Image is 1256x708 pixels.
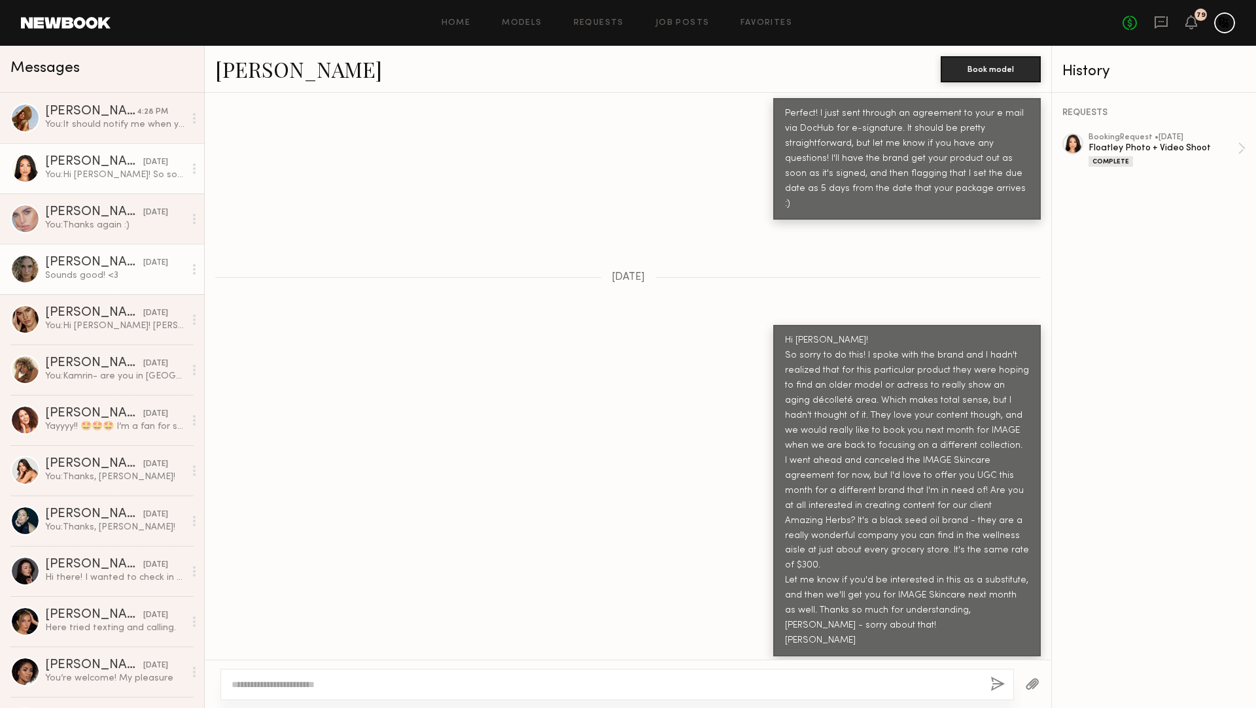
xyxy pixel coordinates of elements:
[143,609,168,622] div: [DATE]
[45,672,184,684] div: You’re welcome! My pleasure
[143,660,168,672] div: [DATE]
[442,19,471,27] a: Home
[741,19,792,27] a: Favorites
[1089,133,1246,167] a: bookingRequest •[DATE]Floatley Photo + Video ShootComplete
[1089,142,1238,154] div: Floatley Photo + Video Shoot
[45,370,184,382] div: You: Kamrin- are you in [GEOGRAPHIC_DATA]? We're in need of some street style UGC stuff, would yo...
[143,559,168,571] div: [DATE]
[45,622,184,634] div: Here tried texting and calling.
[45,471,184,483] div: You: Thanks, [PERSON_NAME]!
[45,156,143,169] div: [PERSON_NAME]
[45,206,143,219] div: [PERSON_NAME]
[785,107,1029,212] div: Perfect! I just sent through an agreement to your e mail via DocHub for e-signature. It should be...
[574,19,624,27] a: Requests
[45,558,143,571] div: [PERSON_NAME]
[143,408,168,420] div: [DATE]
[785,333,1029,649] div: Hi [PERSON_NAME]! So sorry to do this! I spoke with the brand and I hadn't realized that for this...
[1062,109,1246,118] div: REQUESTS
[10,61,80,76] span: Messages
[45,105,137,118] div: [PERSON_NAME]
[143,156,168,169] div: [DATE]
[45,320,184,332] div: You: Hi [PERSON_NAME]! [PERSON_NAME] here from prettySOCIAL :) We'd love to work with you on some...
[655,19,710,27] a: Job Posts
[45,169,184,181] div: You: Hi [PERSON_NAME]! So sorry to do this! I spoke with the brand and I hadn't realized that for...
[45,407,143,420] div: [PERSON_NAME]
[1196,12,1206,19] div: 79
[143,257,168,269] div: [DATE]
[45,420,184,433] div: Yayyyy!! 🤩🤩🤩 I’m a fan for sure ! I’ll stand by for more [PERSON_NAME] x L
[941,63,1041,74] a: Book model
[45,269,184,282] div: Sounds good! <3
[137,106,168,118] div: 4:28 PM
[45,571,184,584] div: Hi there! I wanted to check in of the client is all good with the content? If so, can you please ...
[45,219,184,231] div: You: Thanks again :)
[143,207,168,219] div: [DATE]
[941,56,1041,82] button: Book model
[1062,64,1246,79] div: History
[612,272,645,283] span: [DATE]
[502,19,542,27] a: Models
[45,659,143,672] div: [PERSON_NAME]
[143,509,168,521] div: [DATE]
[45,307,143,320] div: [PERSON_NAME]
[143,358,168,370] div: [DATE]
[143,307,168,320] div: [DATE]
[45,458,143,471] div: [PERSON_NAME]
[45,118,184,131] div: You: It should notify me when you upload it.
[45,521,184,533] div: You: Thanks, [PERSON_NAME]!
[45,357,143,370] div: [PERSON_NAME]
[45,256,143,269] div: [PERSON_NAME]
[143,458,168,471] div: [DATE]
[45,508,143,521] div: [PERSON_NAME]
[45,609,143,622] div: [PERSON_NAME]
[1089,133,1238,142] div: booking Request • [DATE]
[215,55,382,83] a: [PERSON_NAME]
[1089,156,1133,167] div: Complete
